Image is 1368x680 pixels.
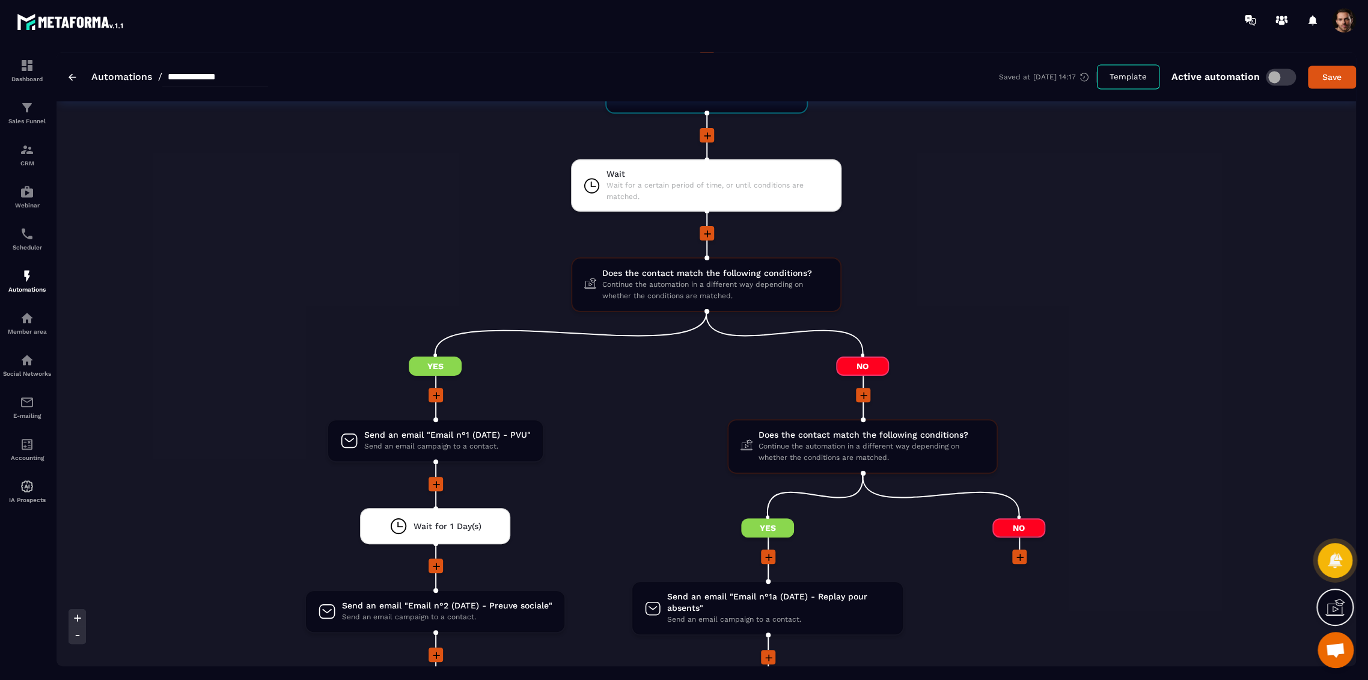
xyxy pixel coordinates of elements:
[3,412,51,419] p: E-mailing
[3,286,51,293] p: Automations
[3,386,51,428] a: emailemailE-mailing
[3,244,51,251] p: Scheduler
[20,353,34,367] img: social-network
[3,133,51,176] a: formationformationCRM
[759,441,985,464] span: Continue the automation in a different way depending on whether the conditions are matched.
[3,260,51,302] a: automationsautomationsAutomations
[3,76,51,82] p: Dashboard
[3,302,51,344] a: automationsautomationsMember area
[20,311,34,325] img: automations
[20,100,34,115] img: formation
[602,279,828,302] span: Continue the automation in a different way depending on whether the conditions are matched.
[364,441,531,452] span: Send an email campaign to a contact.
[364,429,531,441] span: Send an email "Email n°1 (DATE) - PVU"
[759,429,985,441] span: Does the contact match the following conditions?
[17,11,125,32] img: logo
[3,218,51,260] a: schedulerschedulerScheduler
[20,395,34,409] img: email
[992,518,1045,538] span: No
[3,176,51,218] a: automationsautomationsWebinar
[91,71,152,82] a: Automations
[606,168,829,180] span: Wait
[3,344,51,386] a: social-networksocial-networkSocial Networks
[409,357,462,376] span: Yes
[3,49,51,91] a: formationformationDashboard
[741,518,794,538] span: Yes
[1171,71,1260,82] p: Active automation
[3,160,51,167] p: CRM
[3,455,51,461] p: Accounting
[1308,66,1356,88] button: Save
[20,479,34,494] img: automations
[3,118,51,124] p: Sales Funnel
[20,142,34,157] img: formation
[414,521,481,532] span: Wait for 1 Day(s)
[606,180,829,203] span: Wait for a certain period of time, or until conditions are matched.
[1097,64,1159,89] button: Template
[20,269,34,283] img: automations
[3,370,51,377] p: Social Networks
[602,268,828,279] span: Does the contact match the following conditions?
[667,614,891,625] span: Send an email campaign to a contact.
[1318,632,1354,668] a: Mở cuộc trò chuyện
[20,437,34,452] img: accountant
[667,591,891,614] span: Send an email "Email n°1a (DATE) - Replay pour absents"
[20,58,34,73] img: formation
[3,497,51,503] p: IA Prospects
[158,71,162,82] span: /
[342,600,552,611] span: Send an email "Email n°2 (DATE) - Preuve sociale"
[3,91,51,133] a: formationformationSales Funnel
[1033,73,1076,81] p: [DATE] 14:17
[69,73,76,81] img: arrow
[1316,71,1348,83] div: Save
[20,227,34,241] img: scheduler
[20,185,34,199] img: automations
[999,72,1097,82] div: Saved at
[342,611,552,623] span: Send an email campaign to a contact.
[3,428,51,470] a: accountantaccountantAccounting
[3,202,51,209] p: Webinar
[836,357,889,376] span: No
[3,328,51,335] p: Member area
